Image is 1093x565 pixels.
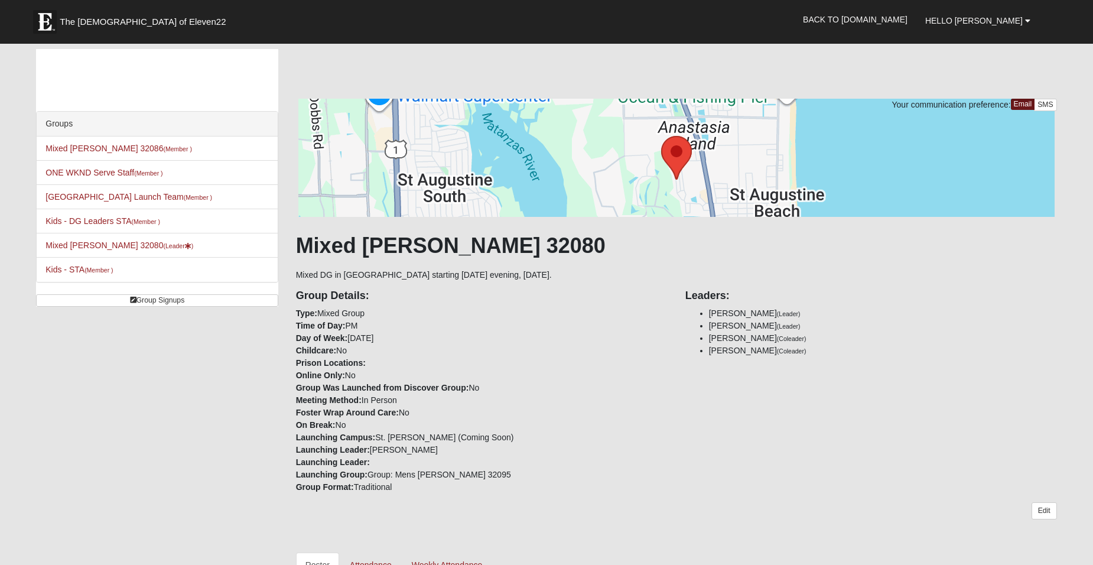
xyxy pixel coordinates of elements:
small: (Member ) [163,145,191,152]
a: ONE WKND Serve Staff(Member ) [45,168,162,177]
a: Email [1011,99,1035,110]
h4: Leaders: [685,290,1057,303]
h4: Group Details: [296,290,668,303]
a: [GEOGRAPHIC_DATA] Launch Team(Member ) [45,192,212,202]
li: [PERSON_NAME] [709,307,1057,320]
small: (Member ) [184,194,212,201]
strong: Launching Leader: [296,445,370,454]
strong: Online Only: [296,371,345,380]
strong: Childcare: [296,346,336,355]
li: [PERSON_NAME] [709,345,1057,357]
a: The [DEMOGRAPHIC_DATA] of Eleven22 [27,4,264,34]
span: The [DEMOGRAPHIC_DATA] of Eleven22 [60,16,226,28]
strong: Launching Campus: [296,433,376,442]
span: Hello [PERSON_NAME] [925,16,1023,25]
div: Mixed Group PM [DATE] No No No In Person No No St. [PERSON_NAME] (Coming Soon) [PERSON_NAME] Grou... [287,281,676,493]
a: Kids - STA(Member ) [45,265,113,274]
strong: Time of Day: [296,321,346,330]
strong: Prison Locations: [296,358,366,368]
a: Mixed [PERSON_NAME] 32086(Member ) [45,144,192,153]
small: (Member ) [84,267,113,274]
strong: Type: [296,309,317,318]
strong: Group Format: [296,482,354,492]
small: (Leader) [777,323,801,330]
h1: Mixed [PERSON_NAME] 32080 [296,233,1057,258]
a: Hello [PERSON_NAME] [916,6,1039,35]
small: (Member ) [134,170,162,177]
a: SMS [1034,99,1057,111]
div: Groups [37,112,277,137]
a: Mixed [PERSON_NAME] 32080(Leader) [45,241,193,250]
strong: Group Was Launched from Discover Group: [296,383,469,392]
li: [PERSON_NAME] [709,320,1057,332]
strong: Launching Group: [296,470,367,479]
strong: Day of Week: [296,333,348,343]
strong: On Break: [296,420,336,430]
small: (Member ) [132,218,160,225]
strong: Foster Wrap Around Care: [296,408,399,417]
a: Kids - DG Leaders STA(Member ) [45,216,160,226]
small: (Leader ) [163,242,193,249]
strong: Meeting Method: [296,395,362,405]
a: Back to [DOMAIN_NAME] [794,5,916,34]
strong: Launching Leader: [296,457,370,467]
small: (Coleader) [777,335,806,342]
span: Your communication preference: [892,100,1011,109]
small: (Leader) [777,310,801,317]
a: Edit [1032,502,1057,519]
small: (Coleader) [777,348,806,355]
a: Group Signups [36,294,278,307]
li: [PERSON_NAME] [709,332,1057,345]
img: Eleven22 logo [33,10,57,34]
